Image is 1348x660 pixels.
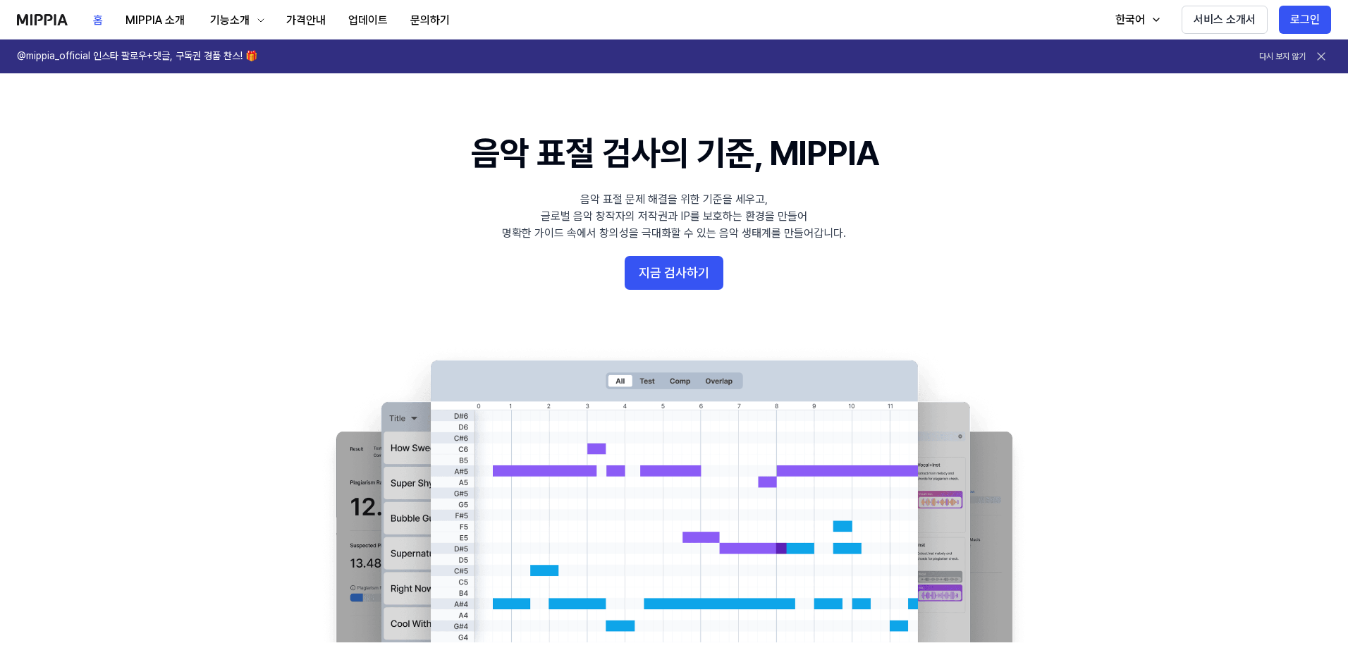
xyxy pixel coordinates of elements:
[17,49,257,63] h1: @mippia_official 인스타 팔로우+댓글, 구독권 경품 찬스! 🎁
[502,191,846,242] div: 음악 표절 문제 해결을 위한 기준을 세우고, 글로벌 음악 창작자의 저작권과 IP를 보호하는 환경을 만들어 명확한 가이드 속에서 창의성을 극대화할 수 있는 음악 생태계를 만들어...
[471,130,878,177] h1: 음악 표절 검사의 기준, MIPPIA
[82,6,114,35] button: 홈
[114,6,196,35] button: MIPPIA 소개
[82,1,114,39] a: 홈
[399,6,461,35] button: 문의하기
[307,346,1041,642] img: main Image
[1279,6,1331,34] button: 로그인
[196,6,275,35] button: 기능소개
[275,6,337,35] button: 가격안내
[17,14,68,25] img: logo
[1113,11,1148,28] div: 한국어
[625,256,723,290] button: 지금 검사하기
[1182,6,1268,34] button: 서비스 소개서
[207,12,252,29] div: 기능소개
[1101,6,1170,34] button: 한국어
[1259,51,1306,63] button: 다시 보지 않기
[337,6,399,35] button: 업데이트
[337,1,399,39] a: 업데이트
